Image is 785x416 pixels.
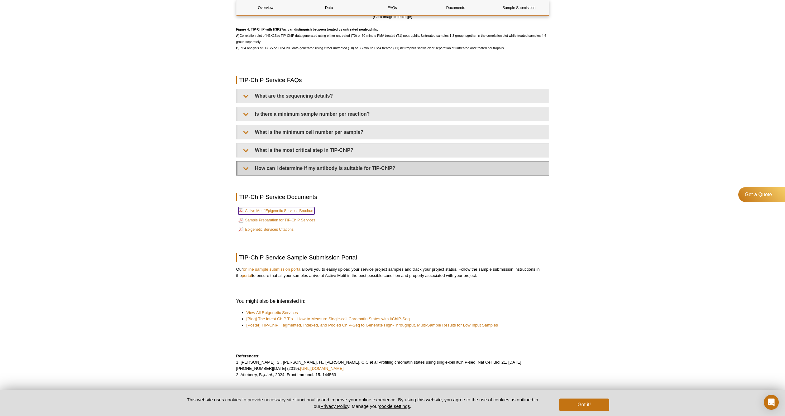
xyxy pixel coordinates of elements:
[320,404,349,409] a: Privacy Policy
[236,27,547,50] span: Correlation plot of H3K27ac TIP-ChIP data generated using either untreated (T0) or 60-minute PMA ...
[379,404,410,409] button: cookie settings
[237,162,549,175] summary: How can I determine if my antibody is suitable for TIP-ChIP?
[237,89,549,103] summary: What are the sequencing details?
[559,399,609,411] button: Got it!
[236,253,549,262] h2: TIP-ChIP Service Sample Submission Portal
[238,216,315,224] a: Sample Preparation for TIP-ChIP Services
[236,297,549,305] h3: You might also be interested in:
[490,0,548,15] a: Sample Submission
[363,0,422,15] a: FAQs
[236,76,549,84] h2: TIP-ChIP Service FAQs
[238,207,315,215] a: Active Motif Epigenetic Services Brochure
[264,372,273,377] em: et al.
[236,354,260,358] strong: References:
[242,273,252,278] a: portal
[247,310,298,316] a: View All Epigenetic Services
[176,396,549,409] p: This website uses cookies to provide necessary site functionality and improve your online experie...
[300,0,358,15] a: Data
[236,193,549,201] h2: TIP-ChIP Service Documents
[237,125,549,139] summary: What is the minimum cell number per sample?
[247,316,410,322] a: [Blog] The latest ChIP Tip – How to Measure Single-cell Chromatin States with itChIP-Seq
[236,27,378,31] strong: Figure 4: TIP-ChIP with H3K27ac can distinguish between treated vs untreated neutrophils.
[238,226,294,233] a: Epigenetic Services Citations
[243,267,301,272] a: online sample submission portal
[426,0,485,15] a: Documents
[236,266,549,279] p: Our allows you to easily upload your service project samples and track your project status. Follo...
[237,107,549,121] summary: Is there a minimum sample number per reaction?
[247,322,498,328] a: [Poster] TIP-ChIP: Tagmented, Indexed, and Pooled ChIP-Seq to Generate High-Throughput, Multi-Sam...
[237,0,295,15] a: Overview
[236,34,240,37] strong: A)
[764,395,779,410] div: Open Intercom Messenger
[738,187,785,202] a: Get a Quote
[237,143,549,157] summary: What is the most critical step in TIP-ChIP?
[370,360,379,365] em: et al.
[300,366,343,371] a: [URL][DOMAIN_NAME]
[236,46,240,50] strong: B)
[236,353,549,378] p: 1. [PERSON_NAME], S., [PERSON_NAME], H., [PERSON_NAME], C.C. Profiling chromatin states using sin...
